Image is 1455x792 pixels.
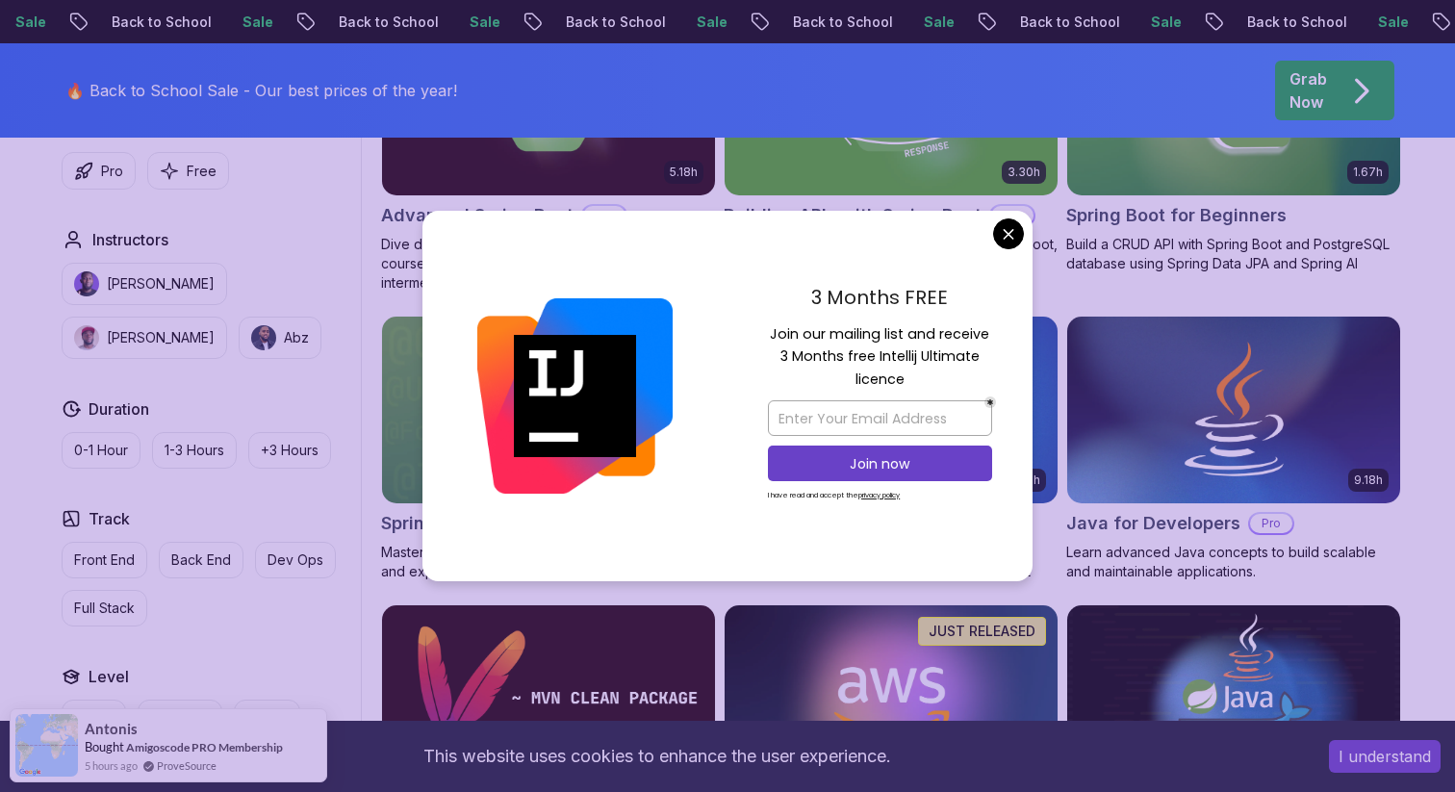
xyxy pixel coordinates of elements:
[583,206,625,225] p: Pro
[1329,740,1441,773] button: Accept cookies
[1067,605,1400,792] img: Docker for Java Developers card
[742,13,873,32] p: Back to School
[261,441,319,460] p: +3 Hours
[381,510,519,537] h2: Spring Data JPA
[724,202,982,229] h2: Building APIs with Spring Boot
[268,550,323,570] p: Dev Ops
[234,700,300,736] button: Senior
[61,13,191,32] p: Back to School
[1067,317,1400,503] img: Java for Developers card
[670,165,698,180] p: 5.18h
[1250,514,1292,533] p: Pro
[1354,473,1383,488] p: 9.18h
[15,714,78,777] img: provesource social proof notification image
[288,13,419,32] p: Back to School
[1289,67,1327,114] p: Grab Now
[724,8,1059,293] a: Building APIs with Spring Boot card3.30hBuilding APIs with Spring BootProLearn to build robust, s...
[1066,510,1240,537] h2: Java for Developers
[382,605,715,792] img: Maven Essentials card
[646,13,707,32] p: Sale
[991,206,1034,225] p: Pro
[74,325,99,350] img: instructor img
[725,605,1058,792] img: AWS for Developers card
[1100,13,1161,32] p: Sale
[62,432,140,469] button: 0-1 Hour
[381,316,716,581] a: Spring Data JPA card6.65hNEWSpring Data JPAProMaster database management, advanced querying, and ...
[89,397,149,421] h2: Duration
[251,325,276,350] img: instructor img
[969,13,1100,32] p: Back to School
[74,271,99,296] img: instructor img
[157,757,217,774] a: ProveSource
[85,739,124,754] span: Bought
[92,228,168,251] h2: Instructors
[1066,316,1401,581] a: Java for Developers card9.18hJava for DevelopersProLearn advanced Java concepts to build scalable...
[107,328,215,347] p: [PERSON_NAME]
[381,235,716,293] p: Dive deep into Spring Boot with our advanced course, designed to take your skills from intermedia...
[147,152,229,190] button: Free
[62,263,227,305] button: instructor img[PERSON_NAME]
[74,441,128,460] p: 0-1 Hour
[1353,165,1383,180] p: 1.67h
[159,542,243,578] button: Back End
[419,13,480,32] p: Sale
[382,317,715,503] img: Spring Data JPA card
[89,665,129,688] h2: Level
[152,432,237,469] button: 1-3 Hours
[101,162,123,181] p: Pro
[929,622,1035,641] p: JUST RELEASED
[1066,235,1401,273] p: Build a CRUD API with Spring Boot and PostgreSQL database using Spring Data JPA and Spring AI
[255,542,336,578] button: Dev Ops
[126,739,283,755] a: Amigoscode PRO Membership
[62,700,126,736] button: Junior
[171,550,231,570] p: Back End
[85,757,138,774] span: 5 hours ago
[1008,165,1040,180] p: 3.30h
[381,202,574,229] h2: Advanced Spring Boot
[873,13,934,32] p: Sale
[14,735,1300,778] div: This website uses cookies to enhance the user experience.
[1066,543,1401,581] p: Learn advanced Java concepts to build scalable and maintainable applications.
[1196,13,1327,32] p: Back to School
[107,274,215,294] p: [PERSON_NAME]
[65,79,457,102] p: 🔥 Back to School Sale - Our best prices of the year!
[381,543,716,581] p: Master database management, advanced querying, and expert data handling with ease
[381,8,716,293] a: Advanced Spring Boot card5.18hAdvanced Spring BootProDive deep into Spring Boot with our advanced...
[74,599,135,618] p: Full Stack
[89,507,130,530] h2: Track
[62,152,136,190] button: Pro
[62,542,147,578] button: Front End
[248,432,331,469] button: +3 Hours
[62,590,147,626] button: Full Stack
[1066,8,1401,273] a: Spring Boot for Beginners card1.67hNEWSpring Boot for BeginnersBuild a CRUD API with Spring Boot ...
[62,317,227,359] button: instructor img[PERSON_NAME]
[74,550,135,570] p: Front End
[239,317,321,359] button: instructor imgAbz
[191,13,253,32] p: Sale
[187,162,217,181] p: Free
[284,328,309,347] p: Abz
[1327,13,1389,32] p: Sale
[515,13,646,32] p: Back to School
[138,700,222,736] button: Mid-level
[1066,202,1287,229] h2: Spring Boot for Beginners
[165,441,224,460] p: 1-3 Hours
[85,721,138,737] span: Antonis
